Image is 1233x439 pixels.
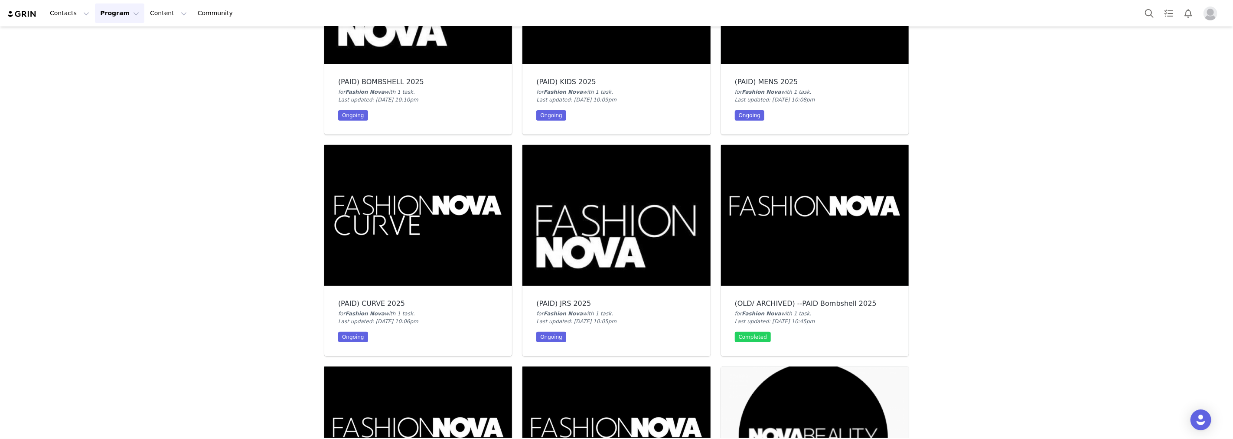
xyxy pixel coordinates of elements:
[1198,7,1226,20] button: Profile
[145,3,192,23] button: Content
[346,89,385,95] span: Fashion Nova
[1204,7,1217,20] img: placeholder-profile.jpg
[338,300,498,308] div: (PAID) CURVE 2025
[338,110,368,121] div: Ongoing
[721,145,909,286] img: (OLD/ ARCHIVED) --PAID Bombshell 2025
[346,311,385,317] span: Fashion Nova
[192,3,242,23] a: Community
[1191,410,1211,430] div: Open Intercom Messenger
[536,332,566,342] div: Ongoing
[735,332,771,342] div: Completed
[338,310,498,318] div: for with 1 task .
[338,96,498,104] div: Last updated: [DATE] 10:10pm
[536,318,696,325] div: Last updated: [DATE] 10:05pm
[522,145,710,286] img: (PAID) JRS 2025
[536,310,696,318] div: for with 1 task .
[45,3,95,23] button: Contacts
[7,10,37,18] img: grin logo
[338,78,498,86] div: (PAID) BOMBSHELL 2025
[735,78,895,86] div: (PAID) MENS 2025
[735,300,895,308] div: (OLD/ ARCHIVED) --PAID Bombshell 2025
[536,96,696,104] div: Last updated: [DATE] 10:09pm
[1159,3,1178,23] a: Tasks
[735,96,895,104] div: Last updated: [DATE] 10:08pm
[735,88,895,96] div: for with 1 task .
[742,311,781,317] span: Fashion Nova
[544,311,583,317] span: Fashion Nova
[742,89,781,95] span: Fashion Nova
[544,89,583,95] span: Fashion Nova
[338,88,498,96] div: for with 1 task .
[338,318,498,325] div: Last updated: [DATE] 10:06pm
[536,110,566,121] div: Ongoing
[1140,3,1159,23] button: Search
[536,88,696,96] div: for with 1 task .
[1179,3,1198,23] button: Notifications
[536,78,696,86] div: (PAID) KIDS 2025
[338,332,368,342] div: Ongoing
[95,3,144,23] button: Program
[735,318,895,325] div: Last updated: [DATE] 10:45pm
[324,145,512,286] img: (PAID) CURVE 2025
[735,310,895,318] div: for with 1 task .
[536,300,696,308] div: (PAID) JRS 2025
[735,110,765,121] div: Ongoing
